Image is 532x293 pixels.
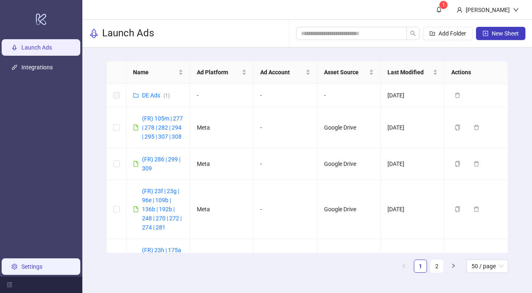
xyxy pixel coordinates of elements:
li: Next Page [447,260,460,273]
span: 1 [442,2,445,8]
span: copy [455,125,460,130]
span: delete [474,206,479,212]
span: delete [455,92,460,98]
span: Add Folder [439,30,466,37]
th: Last Modified [381,61,445,84]
span: file [133,206,139,212]
span: search [410,31,416,36]
li: 1 [414,260,427,273]
a: Settings [21,263,42,270]
td: Meta [190,107,254,148]
div: Page Size [467,260,508,273]
td: - [254,148,317,180]
sup: 1 [439,1,448,9]
span: 50 / page [471,260,503,272]
td: - [254,180,317,239]
td: - [254,239,317,289]
a: (FR) 23f | 23g | 96e | 109b | 136b | 192b | 248 | 270 | 272 | 274 | 281 [142,188,182,231]
td: [DATE] [381,84,445,107]
span: Name [133,68,177,77]
span: copy [455,161,460,167]
a: 1 [414,260,427,272]
th: Asset Source [317,61,381,84]
span: delete [474,125,479,130]
td: Google Drive [317,239,381,289]
td: [DATE] [381,107,445,148]
td: Google Drive [317,107,381,148]
span: Asset Source [324,68,368,77]
button: Add Folder [423,27,473,40]
td: - [254,107,317,148]
span: folder [133,92,139,98]
a: 2 [431,260,443,272]
a: Integrations [21,64,53,71]
td: - [254,84,317,107]
a: Launch Ads [21,44,52,51]
span: file [133,125,139,130]
span: left [401,263,406,268]
span: file [133,161,139,167]
th: Ad Account [254,61,317,84]
a: (FR) 286 | 299 | 309 [142,156,180,172]
span: right [451,263,456,268]
td: Google Drive [317,180,381,239]
td: Meta [190,239,254,289]
span: Ad Platform [197,68,240,77]
span: New Sheet [492,30,519,37]
span: folder-add [429,31,435,36]
td: [DATE] [381,239,445,289]
td: Google Drive [317,148,381,180]
h3: Launch Ads [102,27,154,40]
li: Previous Page [397,260,411,273]
span: copy [455,206,460,212]
a: DE Ads(1) [142,92,170,99]
td: - [317,84,381,107]
td: Meta [190,148,254,180]
span: ( 1 ) [163,93,170,99]
li: 2 [430,260,443,273]
th: Actions [445,61,509,84]
th: Ad Platform [190,61,254,84]
span: Ad Account [260,68,304,77]
div: [PERSON_NAME] [462,5,513,14]
span: down [513,7,519,13]
span: menu-fold [7,282,12,288]
td: [DATE] [381,180,445,239]
span: Last Modified [387,68,431,77]
span: plus-square [483,31,488,36]
td: [DATE] [381,148,445,180]
button: New Sheet [476,27,525,40]
span: rocket [89,28,99,38]
span: delete [474,161,479,167]
a: (FR) 105m | 277 | 278 | 282 | 294 | 295 | 307 | 308 [142,115,183,140]
td: - [190,84,254,107]
a: (FR) 23h | 175a | 192a | 206 | 215 | 216a | 218 | 253 | 262 [142,247,182,281]
span: user [457,7,462,13]
th: Name [126,61,190,84]
td: Meta [190,180,254,239]
button: right [447,260,460,273]
span: bell [436,7,442,12]
button: left [397,260,411,273]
